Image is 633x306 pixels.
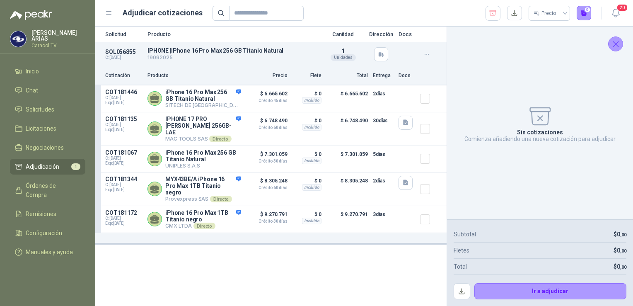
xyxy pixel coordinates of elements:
p: Solicitud [105,32,143,37]
span: Solicitudes [26,105,54,114]
button: Ir a adjudicar [474,283,627,300]
p: 3 días [373,209,394,219]
span: Exp: [DATE] [105,221,143,226]
span: Configuración [26,228,62,238]
p: Fletes [454,246,469,255]
p: Sin cotizaciones [517,129,563,136]
p: COT181135 [105,116,143,122]
p: $ [614,262,626,271]
p: Provexpress SAS [165,196,241,202]
span: Chat [26,86,38,95]
a: Solicitudes [10,102,85,117]
div: Incluido [302,97,321,104]
p: 19092025 [147,54,317,62]
img: Logo peakr [10,10,52,20]
p: C: [DATE] [105,55,143,60]
p: Cantidad [322,32,364,37]
p: $ [614,230,626,239]
p: UNIPLES S.A.S [165,163,241,169]
p: $ 6.748.490 [246,116,288,130]
span: Exp: [DATE] [105,187,143,192]
p: $ 9.270.791 [246,209,288,223]
p: $ 0 [292,209,321,219]
p: $ 7.301.059 [246,149,288,163]
p: Cotización [105,72,143,80]
div: Directo [209,136,231,142]
p: $ 0 [292,89,321,99]
p: IPHONE | iPhone 16 Pro Max 256 GB Titanio Natural [147,47,317,54]
span: Crédito 60 días [246,126,288,130]
button: 0 [577,6,592,21]
a: Órdenes de Compra [10,178,85,203]
span: 20 [616,4,628,12]
span: C: [DATE] [105,122,143,127]
div: Unidades [331,54,356,61]
p: 2 días [373,89,394,99]
a: Remisiones [10,206,85,222]
span: Negociaciones [26,143,64,152]
p: $ 6.665.602 [246,89,288,103]
p: [PERSON_NAME] ARIAS [31,30,85,41]
div: Precio [534,7,558,19]
p: Dirección [369,32,394,37]
span: C: [DATE] [105,182,143,187]
p: $ 0 [292,116,321,126]
p: Docs [399,32,415,37]
p: Comienza añadiendo una nueva cotización para adjudicar [464,136,616,142]
a: Inicio [10,63,85,79]
p: 5 días [373,149,394,159]
p: CMX LTDA [165,223,241,229]
p: iPhone 16 Pro Max 1TB Titanio negro [165,209,241,223]
p: MYX43BE/A iPhone 16 Pro Max 1TB Titanio negro [165,176,241,196]
p: $ 8.305.248 [326,176,368,202]
a: Licitaciones [10,121,85,136]
p: iPhone 16 Pro Max 256 GB Titanio Natural [165,149,241,163]
img: Company Logo [10,31,26,47]
p: Producto [147,32,317,37]
div: Incluido [302,184,321,191]
p: $ [614,246,626,255]
span: ,00 [620,265,626,270]
p: COT181446 [105,89,143,95]
p: iPhone 16 Pro Max 256 GB Titanio Natural [165,89,241,102]
div: Incluido [302,158,321,164]
div: Incluido [302,218,321,224]
span: Inicio [26,67,39,76]
span: Manuales y ayuda [26,248,73,257]
span: C: [DATE] [105,156,143,161]
span: Licitaciones [26,124,56,133]
p: $ 6.665.602 [326,89,368,109]
p: MAC TOOLS SAS [165,136,241,142]
p: COT181344 [105,176,143,182]
button: Cerrar [608,36,623,51]
span: Adjudicación [26,162,59,171]
span: Crédito 45 días [246,99,288,103]
p: $ 0 [292,176,321,186]
div: Incluido [302,124,321,131]
a: Configuración [10,225,85,241]
span: Exp: [DATE] [105,161,143,166]
span: Órdenes de Compra [26,181,77,199]
p: Precio [246,72,288,80]
p: Total [454,262,467,271]
p: Entrega [373,72,394,80]
h1: Adjudicar cotizaciones [123,7,203,19]
span: C: [DATE] [105,95,143,100]
a: Adjudicación1 [10,159,85,175]
p: $ 7.301.059 [326,149,368,169]
p: SITECH DE [GEOGRAPHIC_DATA] SAS [165,102,241,109]
p: $ 0 [292,149,321,159]
span: Crédito 30 días [246,219,288,223]
button: 20 [608,6,623,21]
span: 1 [71,163,80,170]
p: Caracol TV [31,43,85,48]
p: SOL056855 [105,49,143,55]
p: $ 9.270.791 [326,209,368,229]
span: 1 [341,48,345,54]
span: Exp: [DATE] [105,127,143,132]
p: $ 8.305.248 [246,176,288,190]
span: 0 [617,263,626,270]
span: ,00 [620,232,626,238]
span: Exp: [DATE] [105,100,143,105]
p: Flete [292,72,321,80]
